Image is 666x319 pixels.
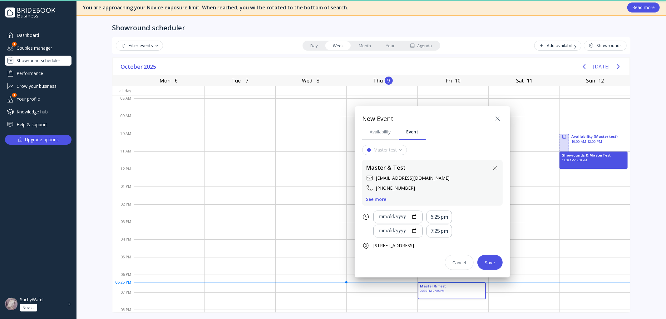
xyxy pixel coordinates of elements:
div: 7:25 pm [431,227,448,235]
div: Availability [370,129,391,135]
div: [PHONE_NUMBER] [376,185,415,191]
div: Master & Test [366,164,406,172]
button: See more [366,197,386,202]
a: Availability [362,124,398,140]
div: 6:25 pm [431,213,448,221]
div: New Event [362,114,393,123]
button: Master test [362,145,407,155]
div: Event [406,129,418,135]
div: [STREET_ADDRESS] [373,242,414,249]
a: Event [399,124,426,140]
div: Cancel [452,260,466,265]
div: Save [485,260,495,265]
button: Cancel [445,255,474,270]
div: Master test [373,147,397,152]
button: Save [477,255,503,270]
div: [EMAIL_ADDRESS][DOMAIN_NAME] [376,175,450,181]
